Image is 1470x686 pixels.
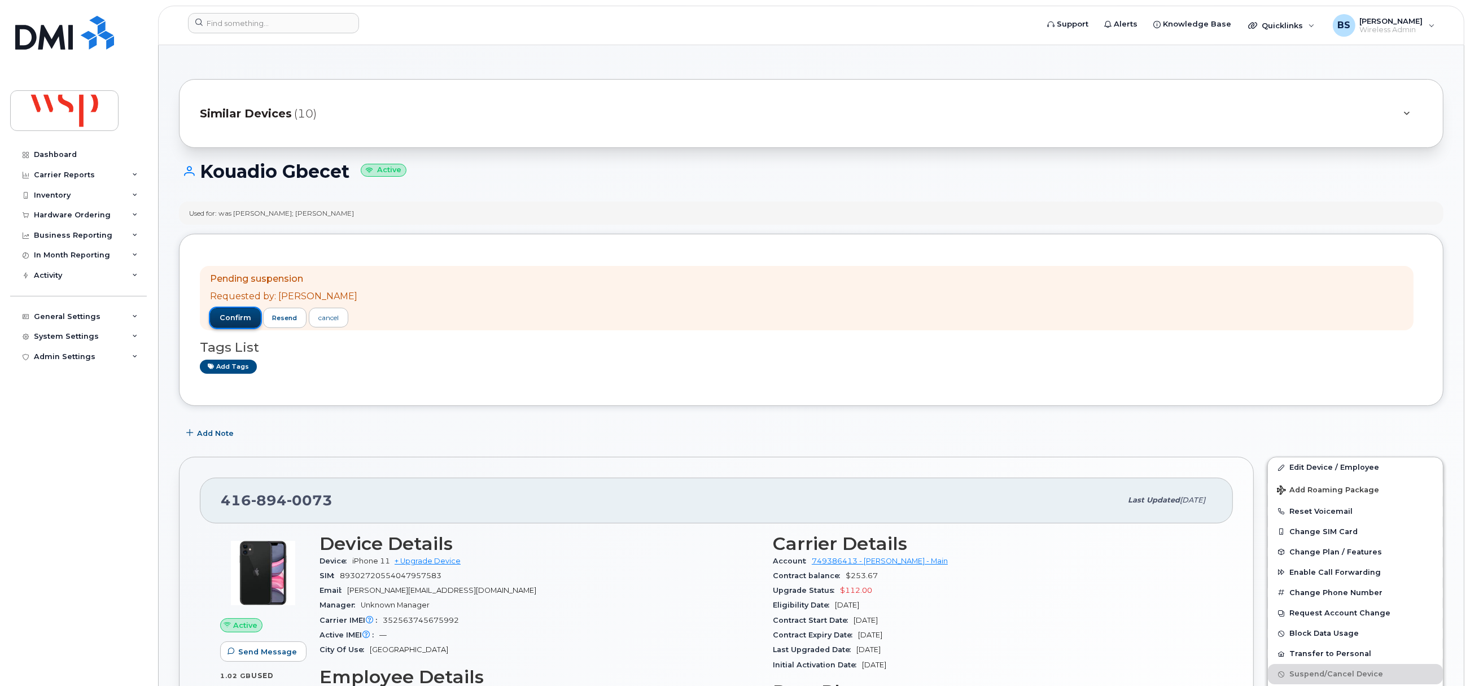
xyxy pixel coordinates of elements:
[320,616,383,624] span: Carrier IMEI
[361,164,406,177] small: Active
[318,313,339,323] div: cancel
[1268,501,1443,522] button: Reset Voicemail
[233,620,257,631] span: Active
[812,557,948,565] a: 749386413 - [PERSON_NAME] - Main
[1268,644,1443,664] button: Transfer to Personal
[320,571,340,580] span: SIM
[395,557,461,565] a: + Upgrade Device
[294,106,317,122] span: (10)
[263,308,307,328] button: resend
[1268,522,1443,542] button: Change SIM Card
[773,571,846,580] span: Contract balance
[272,313,297,322] span: resend
[347,586,536,595] span: [PERSON_NAME][EMAIL_ADDRESS][DOMAIN_NAME]
[220,313,251,323] span: confirm
[320,631,379,639] span: Active IMEI
[1289,548,1382,556] span: Change Plan / Features
[862,661,886,669] span: [DATE]
[773,661,862,669] span: Initial Activation Date
[1268,457,1443,478] a: Edit Device / Employee
[189,208,354,218] div: Used for: was [PERSON_NAME]; [PERSON_NAME]
[1268,542,1443,562] button: Change Plan / Features
[251,671,274,680] span: used
[773,645,856,654] span: Last Upgraded Date
[1268,583,1443,603] button: Change Phone Number
[200,340,1423,355] h3: Tags List
[197,428,234,439] span: Add Note
[320,534,759,554] h3: Device Details
[210,290,357,303] p: Requested by: [PERSON_NAME]
[835,601,859,609] span: [DATE]
[179,161,1443,181] h1: Kouadio Gbecet
[773,534,1213,554] h3: Carrier Details
[210,308,261,328] button: confirm
[1268,664,1443,684] button: Suspend/Cancel Device
[1128,496,1180,504] span: Last updated
[309,308,348,327] a: cancel
[379,631,387,639] span: —
[320,586,347,595] span: Email
[179,423,243,443] button: Add Note
[1180,496,1205,504] span: [DATE]
[773,557,812,565] span: Account
[352,557,390,565] span: iPhone 11
[210,273,357,286] p: Pending suspension
[1268,478,1443,501] button: Add Roaming Package
[200,360,257,374] a: Add tags
[220,672,251,680] span: 1.02 GB
[773,601,835,609] span: Eligibility Date
[229,539,297,607] img: iPhone_11.jpg
[220,641,307,662] button: Send Message
[1277,486,1379,496] span: Add Roaming Package
[320,557,352,565] span: Device
[320,645,370,654] span: City Of Use
[1268,603,1443,623] button: Request Account Change
[1289,670,1383,679] span: Suspend/Cancel Device
[858,631,882,639] span: [DATE]
[200,106,292,122] span: Similar Devices
[773,631,858,639] span: Contract Expiry Date
[773,616,854,624] span: Contract Start Date
[1289,568,1381,576] span: Enable Call Forwarding
[840,586,872,595] span: $112.00
[221,492,333,509] span: 416
[238,646,297,657] span: Send Message
[383,616,459,624] span: 352563745675992
[773,586,840,595] span: Upgrade Status
[846,571,878,580] span: $253.67
[854,616,878,624] span: [DATE]
[856,645,881,654] span: [DATE]
[287,492,333,509] span: 0073
[1268,562,1443,583] button: Enable Call Forwarding
[1268,623,1443,644] button: Block Data Usage
[340,571,441,580] span: 89302720554047957583
[251,492,287,509] span: 894
[361,601,430,609] span: Unknown Manager
[320,601,361,609] span: Manager
[370,645,448,654] span: [GEOGRAPHIC_DATA]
